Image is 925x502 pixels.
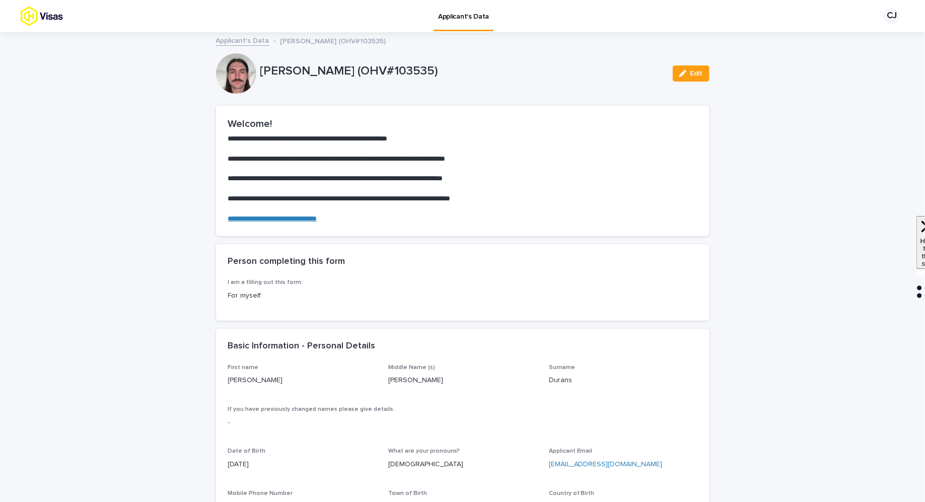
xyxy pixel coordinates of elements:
[388,448,460,454] span: What are your pronouns?
[388,375,537,386] p: [PERSON_NAME]
[228,459,377,470] p: [DATE]
[228,417,697,428] p: -
[673,65,709,82] button: Edit
[549,375,697,386] p: Durans
[228,118,697,130] h2: Welcome!
[20,6,99,26] img: tx8HrbJQv2PFQx4TXEq5
[228,256,345,267] h2: Person completing this form
[884,8,900,24] div: CJ
[549,448,593,454] span: Applicant Email
[228,279,303,285] span: I am a filling out this form:
[549,365,575,371] span: Surname
[228,406,395,412] span: If you have previously changed names please give details.
[690,70,703,77] span: Edit
[549,490,595,496] span: Country of Birth
[388,365,435,371] span: Middle Name (s)
[388,490,427,496] span: Town of Birth
[228,341,376,352] h2: Basic Information - Personal Details
[228,490,293,496] span: Mobile Phone Number
[216,34,269,46] a: Applicant's Data
[228,365,259,371] span: First name
[388,459,537,470] p: [DEMOGRAPHIC_DATA]
[549,461,663,468] a: [EMAIL_ADDRESS][DOMAIN_NAME]
[280,35,386,46] p: [PERSON_NAME] (OHV#103535)
[228,448,266,454] span: Date of Birth
[228,375,377,386] p: [PERSON_NAME]
[260,64,665,79] p: [PERSON_NAME] (OHV#103535)
[228,291,377,301] p: For myself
